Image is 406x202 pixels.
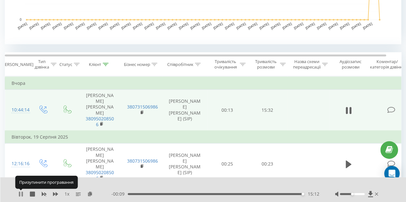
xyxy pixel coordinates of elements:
[12,158,24,170] div: 12:16:16
[236,22,246,30] text: [DATE]
[339,22,350,30] text: [DATE]
[328,22,338,30] text: [DATE]
[178,22,189,30] text: [DATE]
[247,22,258,30] text: [DATE]
[121,22,131,30] text: [DATE]
[79,143,121,184] td: [PERSON_NAME] [PERSON_NAME]
[362,22,373,30] text: [DATE]
[207,143,247,184] td: 00:25
[167,62,193,67] div: Співробітник
[59,62,72,67] div: Статус
[1,62,33,67] div: [PERSON_NAME]
[213,22,223,30] text: [DATE]
[65,191,69,197] span: 1 x
[127,104,158,110] a: 380731506986
[75,22,85,30] text: [DATE]
[127,158,158,164] a: 380731506986
[52,22,62,30] text: [DATE]
[20,18,22,21] text: 0
[109,22,120,30] text: [DATE]
[316,22,327,30] text: [DATE]
[155,22,166,30] text: [DATE]
[17,22,28,30] text: [DATE]
[167,22,177,30] text: [DATE]
[201,22,212,30] text: [DATE]
[144,22,154,30] text: [DATE]
[301,193,304,195] div: Accessibility label
[282,22,292,30] text: [DATE]
[351,193,354,195] div: Accessibility label
[305,22,315,30] text: [DATE]
[12,104,24,116] div: 10:44:14
[79,90,121,131] td: [PERSON_NAME] [PERSON_NAME]
[29,22,39,30] text: [DATE]
[111,191,128,197] span: - 00:09
[98,22,108,30] text: [DATE]
[124,62,150,67] div: Бізнес номер
[132,22,143,30] text: [DATE]
[384,166,400,181] div: Open Intercom Messenger
[293,59,320,70] div: Назва схеми переадресації
[15,176,78,189] div: Призупинити програвання
[247,143,288,184] td: 00:23
[86,22,97,30] text: [DATE]
[247,90,288,131] td: 15:32
[351,22,361,30] text: [DATE]
[207,90,247,131] td: 00:13
[86,169,114,181] a: 380950208506
[335,59,366,70] div: Аудіозапис розмови
[253,59,278,70] div: Тривалість розмови
[162,90,207,131] td: [PERSON_NAME] [PERSON_NAME] (SIP)
[190,22,200,30] text: [DATE]
[368,59,406,70] div: Коментар/категорія дзвінка
[224,22,235,30] text: [DATE]
[259,22,269,30] text: [DATE]
[270,22,281,30] text: [DATE]
[162,143,207,184] td: [PERSON_NAME] [PERSON_NAME] (SIP)
[86,116,114,127] a: 380950208506
[63,22,74,30] text: [DATE]
[307,191,319,197] span: 15:12
[213,59,238,70] div: Тривалість очікування
[40,22,51,30] text: [DATE]
[35,59,49,70] div: Тип дзвінка
[89,62,101,67] div: Клієнт
[293,22,304,30] text: [DATE]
